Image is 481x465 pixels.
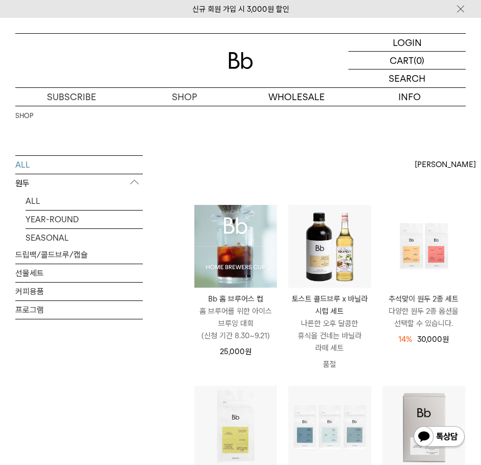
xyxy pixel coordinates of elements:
span: 원 [245,347,251,356]
span: [PERSON_NAME] [415,158,476,171]
p: INFO [353,88,466,106]
a: Bb 홈 브루어스 컵 홈 브루어를 위한 아이스 브루잉 대회(신청 기간 8.30~9.21) [194,293,277,342]
div: 14% [398,333,412,345]
p: 다양한 원두 2종 옵션을 선택할 수 있습니다. [383,305,465,330]
a: 추석맞이 원두 2종 세트 다양한 원두 2종 옵션을 선택할 수 있습니다. [383,293,465,330]
p: 원두 [15,174,143,193]
p: 추석맞이 원두 2종 세트 [383,293,465,305]
a: SHOP [128,88,241,106]
p: 토스트 콜드브루 x 바닐라 시럽 세트 [288,293,371,317]
span: 30,000 [417,335,449,344]
img: 추석맞이 원두 2종 세트 [383,205,465,288]
a: CART (0) [348,52,466,69]
a: 토스트 콜드브루 x 바닐라 시럽 세트 나른한 오후 달콤한 휴식을 건네는 바닐라 라떼 세트 [288,293,371,354]
img: Bb 홈 브루어스 컵 [194,205,277,288]
p: 나른한 오후 달콤한 휴식을 건네는 바닐라 라떼 세트 [288,317,371,354]
span: 25,000 [220,347,251,356]
p: 홈 브루어를 위한 아이스 브루잉 대회 (신청 기간 8.30~9.21) [194,305,277,342]
p: Bb 홈 브루어스 컵 [194,293,277,305]
a: ALL [26,192,143,210]
p: WHOLESALE [241,88,353,106]
a: SHOP [15,111,33,121]
p: LOGIN [393,34,422,51]
a: 드립백/콜드브루/캡슐 [15,246,143,264]
a: SEASONAL [26,229,143,247]
p: CART [390,52,414,69]
a: LOGIN [348,34,466,52]
a: ALL [15,156,143,174]
a: 선물세트 [15,264,143,282]
img: 카카오톡 채널 1:1 채팅 버튼 [413,425,466,450]
a: 커피용품 [15,283,143,300]
p: SEARCH [389,69,425,87]
p: (0) [414,52,424,69]
p: 품절 [288,354,371,375]
a: YEAR-ROUND [26,211,143,228]
span: 원 [442,335,449,344]
img: 로고 [229,52,253,69]
a: SUBSCRIBE [15,88,128,106]
a: 신규 회원 가입 시 3,000원 할인 [192,5,289,14]
a: 프로그램 [15,301,143,319]
img: 토스트 콜드브루 x 바닐라 시럽 세트 [288,205,371,288]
